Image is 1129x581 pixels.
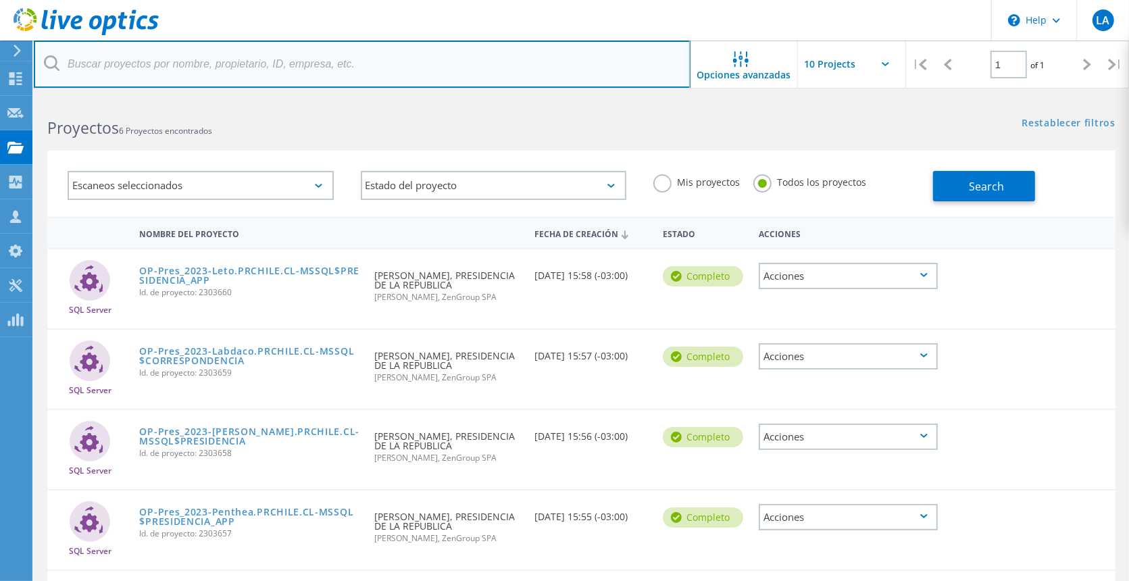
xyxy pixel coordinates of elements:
[139,449,361,457] span: Id. de proyecto: 2303658
[663,266,743,286] div: completo
[361,171,627,200] div: Estado del proyecto
[374,374,521,382] span: [PERSON_NAME], ZenGroup SPA
[374,293,521,301] span: [PERSON_NAME], ZenGroup SPA
[528,330,656,374] div: [DATE] 15:57 (-03:00)
[759,343,938,370] div: Acciones
[374,454,521,462] span: [PERSON_NAME], ZenGroup SPA
[663,427,743,447] div: completo
[34,41,691,88] input: Buscar proyectos por nombre, propietario, ID, empresa, etc.
[528,249,656,294] div: [DATE] 15:58 (-03:00)
[663,507,743,528] div: completo
[759,504,938,530] div: Acciones
[969,179,1004,194] span: Search
[528,490,656,535] div: [DATE] 15:55 (-03:00)
[368,410,528,476] div: [PERSON_NAME], PRESIDENCIA DE LA REPUBLICA
[139,530,361,538] span: Id. de proyecto: 2303657
[933,171,1035,201] button: Search
[139,369,361,377] span: Id. de proyecto: 2303659
[119,125,212,136] span: 6 Proyectos encontrados
[528,410,656,455] div: [DATE] 15:56 (-03:00)
[1030,59,1045,71] span: of 1
[374,534,521,542] span: [PERSON_NAME], ZenGroup SPA
[759,263,938,289] div: Acciones
[528,220,656,246] div: Fecha de creación
[752,220,945,245] div: Acciones
[69,467,111,475] span: SQL Server
[69,306,111,314] span: SQL Server
[753,174,866,187] label: Todos los proyectos
[1022,118,1115,130] a: Restablecer filtros
[1096,15,1109,26] span: LA
[653,174,740,187] label: Mis proyectos
[14,28,159,38] a: Live Optics Dashboard
[139,507,361,526] a: OP-Pres_2023-Penthea.PRCHILE.CL-MSSQL$PRESIDENCIA_APP
[368,490,528,556] div: [PERSON_NAME], PRESIDENCIA DE LA REPUBLICA
[139,288,361,297] span: Id. de proyecto: 2303660
[139,347,361,365] a: OP-Pres_2023-Labdaco.PRCHILE.CL-MSSQL$CORRESPONDENCIA
[47,117,119,138] b: Proyectos
[69,547,111,555] span: SQL Server
[906,41,934,89] div: |
[68,171,334,200] div: Escaneos seleccionados
[759,424,938,450] div: Acciones
[368,249,528,315] div: [PERSON_NAME], PRESIDENCIA DE LA REPUBLICA
[368,330,528,395] div: [PERSON_NAME], PRESIDENCIA DE LA REPUBLICA
[1008,14,1020,26] svg: \n
[663,347,743,367] div: completo
[656,220,752,245] div: Estado
[139,266,361,285] a: OP-Pres_2023-Leto.PRCHILE.CL-MSSQL$PRESIDENCIA_APP
[697,70,791,80] span: Opciones avanzadas
[139,427,361,446] a: OP-Pres_2023-[PERSON_NAME].PRCHILE.CL-MSSQL$PRESIDENCIA
[1101,41,1129,89] div: |
[132,220,368,245] div: Nombre del proyecto
[69,386,111,395] span: SQL Server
